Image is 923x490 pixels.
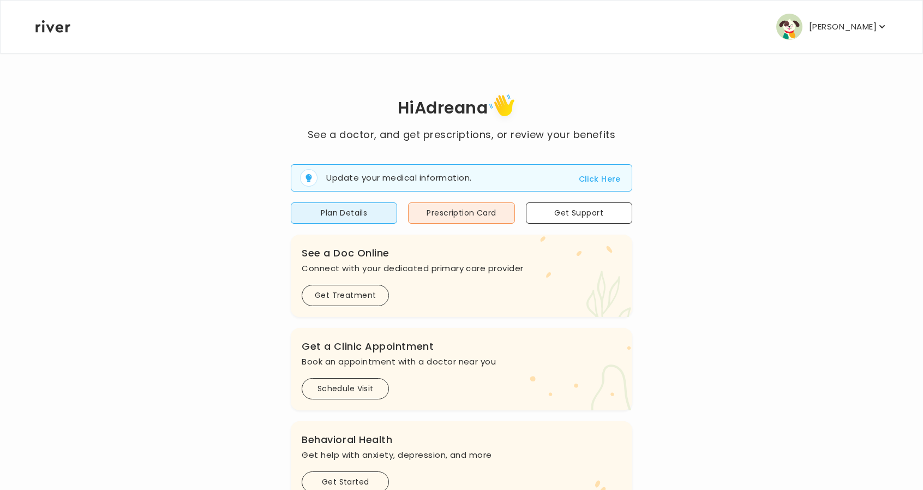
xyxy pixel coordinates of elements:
p: [PERSON_NAME] [809,19,877,34]
button: Prescription Card [408,202,514,224]
h3: Behavioral Health [302,432,621,447]
h3: Get a Clinic Appointment [302,339,621,354]
p: Update your medical information. [326,172,471,184]
p: Connect with your dedicated primary care provider [302,261,621,276]
button: Get Support [526,202,632,224]
img: user avatar [776,14,802,40]
p: Book an appointment with a doctor near you [302,354,621,369]
h1: Hi Adreana [308,91,615,127]
p: See a doctor, and get prescriptions, or review your benefits [308,127,615,142]
h3: See a Doc Online [302,246,621,261]
button: user avatar[PERSON_NAME] [776,14,888,40]
button: Plan Details [291,202,397,224]
button: Schedule Visit [302,378,389,399]
button: Get Treatment [302,285,389,306]
p: Get help with anxiety, depression, and more [302,447,621,463]
button: Click Here [579,172,621,186]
